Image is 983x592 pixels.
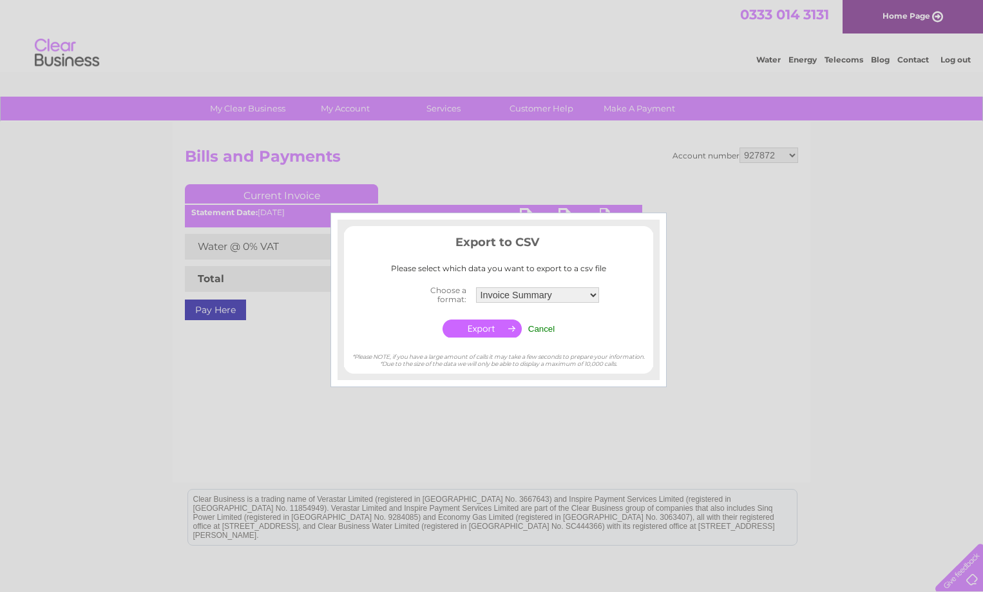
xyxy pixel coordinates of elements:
[528,324,555,334] input: Cancel
[344,264,653,273] div: Please select which data you want to export to a csv file
[825,55,863,64] a: Telecoms
[344,233,653,256] h3: Export to CSV
[897,55,929,64] a: Contact
[940,55,971,64] a: Log out
[871,55,890,64] a: Blog
[188,7,797,62] div: Clear Business is a trading name of Verastar Limited (registered in [GEOGRAPHIC_DATA] No. 3667643...
[344,341,653,367] div: *Please NOTE, if you have a large amount of calls it may take a few seconds to prepare your infor...
[740,6,829,23] a: 0333 014 3131
[788,55,817,64] a: Energy
[756,55,781,64] a: Water
[34,33,100,73] img: logo.png
[396,282,473,308] th: Choose a format:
